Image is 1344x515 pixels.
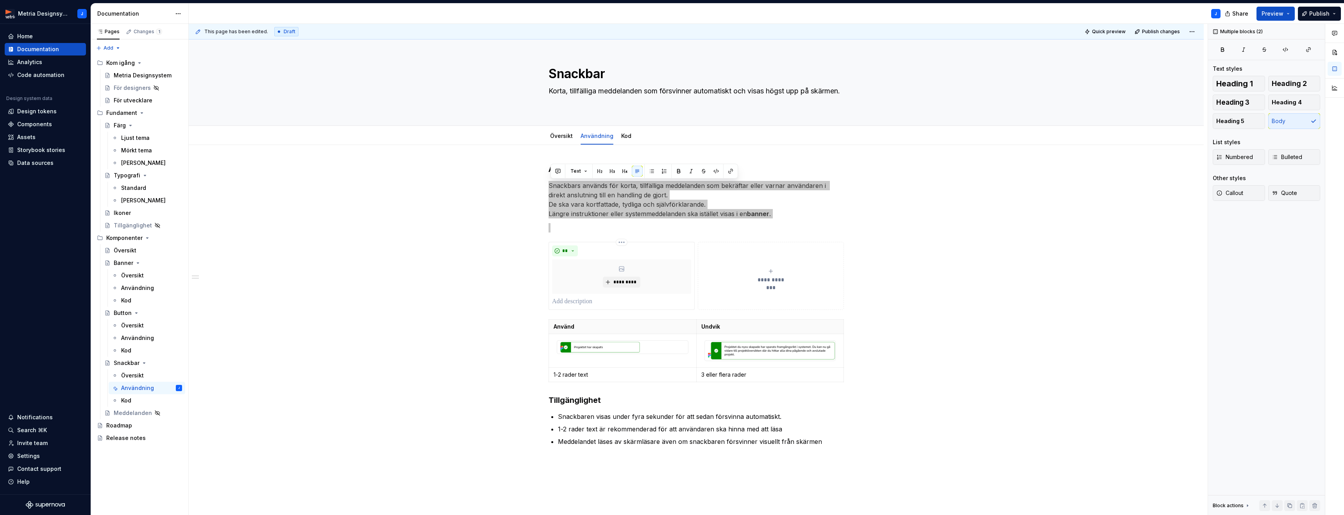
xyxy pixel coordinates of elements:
div: Documentation [97,10,171,18]
button: Bulleted [1268,149,1321,165]
button: Share [1221,7,1253,21]
div: J [81,11,83,17]
div: Användning [121,334,154,342]
span: Draft [284,29,295,35]
div: Kod [121,397,131,404]
a: Översikt [109,269,185,282]
div: Block actions [1213,500,1251,511]
button: Quick preview [1082,26,1129,37]
div: Fundament [106,109,137,117]
div: Meddelanden [114,409,152,417]
h3: Användning [549,164,844,175]
button: Heading 3 [1213,95,1265,110]
div: Home [17,32,33,40]
a: Kod [109,294,185,307]
button: Add [94,43,123,54]
div: Notifications [17,413,53,421]
div: J [1215,11,1217,17]
div: Settings [17,452,40,460]
p: Snackbars används för korta, tillfälliga meddelanden som bekräftar eller varnar användaren i dire... [549,181,844,218]
div: J [178,384,180,392]
div: Mörkt tema [121,147,152,154]
div: Storybook stories [17,146,65,154]
a: Release notes [94,432,185,444]
div: Tillgänglighet [114,222,152,229]
a: Kod [109,344,185,357]
div: Documentation [17,45,59,53]
a: Översikt [109,369,185,382]
a: Översikt [109,319,185,332]
button: Publish changes [1132,26,1183,37]
div: Komponenter [106,234,143,242]
div: Ikoner [114,209,131,217]
span: Heading 2 [1272,80,1307,88]
div: Help [17,478,30,486]
p: Undvik [701,323,839,331]
div: Översikt [121,372,144,379]
a: Tillgänglighet [101,219,185,232]
a: Ljust tema [109,132,185,144]
div: Block actions [1213,502,1244,509]
span: Share [1232,10,1248,18]
div: [PERSON_NAME] [121,159,166,167]
a: Mörkt tema [109,144,185,157]
div: Page tree [94,57,185,444]
button: Heading 5 [1213,113,1265,129]
div: Kod [618,127,634,144]
button: Metria DesignsystemJ [2,5,89,22]
span: Heading 5 [1216,117,1244,125]
span: Callout [1216,189,1243,197]
span: Quote [1272,189,1297,197]
textarea: Snackbar [547,64,842,83]
span: Heading 3 [1216,98,1249,106]
p: 3 eller flera rader [701,371,839,379]
a: AnvändningJ [109,382,185,394]
a: Snackbar [101,357,185,369]
a: Design tokens [5,105,86,118]
img: 94630e92-6593-40f3-8399-8494a86eb7fa.png [557,341,688,354]
div: Design system data [6,95,52,102]
button: Contact support [5,463,86,475]
span: Add [104,45,113,51]
div: Contact support [17,465,61,473]
div: Other styles [1213,174,1246,182]
a: [PERSON_NAME] [109,157,185,169]
span: 1 [156,29,162,35]
div: Code automation [17,71,64,79]
a: Typografi [101,169,185,182]
textarea: Korta, tillfälliga meddelanden som försvinner automatiskt och visas högst upp på skärmen. [547,85,842,107]
div: Search ⌘K [17,426,47,434]
button: Numbered [1213,149,1265,165]
a: Standard [109,182,185,194]
div: Data sources [17,159,54,167]
div: För designers [114,84,151,92]
button: Publish [1298,7,1341,21]
a: Roadmap [94,419,185,432]
span: Publish [1309,10,1330,18]
div: Assets [17,133,36,141]
div: Button [114,309,132,317]
button: Heading 1 [1213,76,1265,91]
a: Assets [5,131,86,143]
span: Publish changes [1142,29,1180,35]
div: Översikt [547,127,576,144]
a: Banner [101,257,185,269]
a: Användning [581,132,613,139]
div: [PERSON_NAME] [121,197,166,204]
button: Notifications [5,411,86,424]
div: Typografi [114,172,140,179]
div: Kod [121,297,131,304]
svg: Supernova Logo [26,501,65,509]
div: Färg [114,122,126,129]
div: Analytics [17,58,42,66]
button: Callout [1213,185,1265,201]
img: a99a0cfc-9796-444c-b08a-5a0c112e9f65.png [705,341,836,361]
a: Kod [109,394,185,407]
div: Användning [121,384,154,392]
a: Documentation [5,43,86,55]
div: Kom igång [94,57,185,69]
a: Data sources [5,157,86,169]
div: Metria Designsystem [18,10,68,18]
button: Preview [1256,7,1295,21]
button: Heading 4 [1268,95,1321,110]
